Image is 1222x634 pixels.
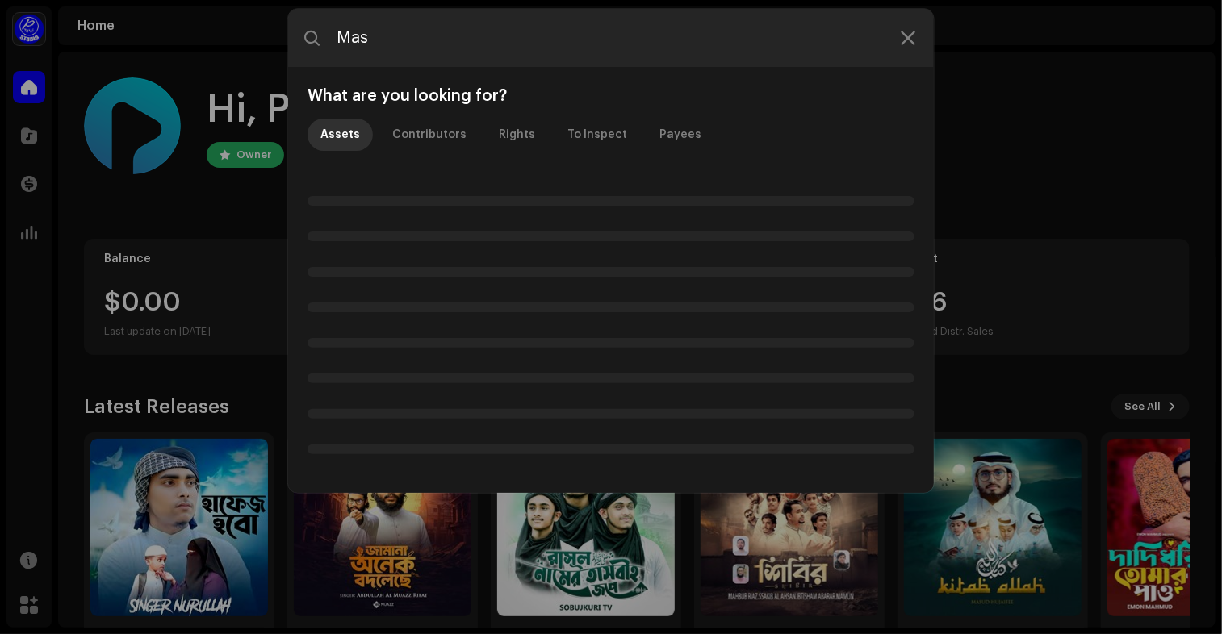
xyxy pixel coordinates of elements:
[659,119,701,151] div: Payees
[392,119,467,151] div: Contributors
[320,119,360,151] div: Assets
[499,119,535,151] div: Rights
[301,86,921,106] div: What are you looking for?
[567,119,627,151] div: To Inspect
[288,9,934,67] input: Search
